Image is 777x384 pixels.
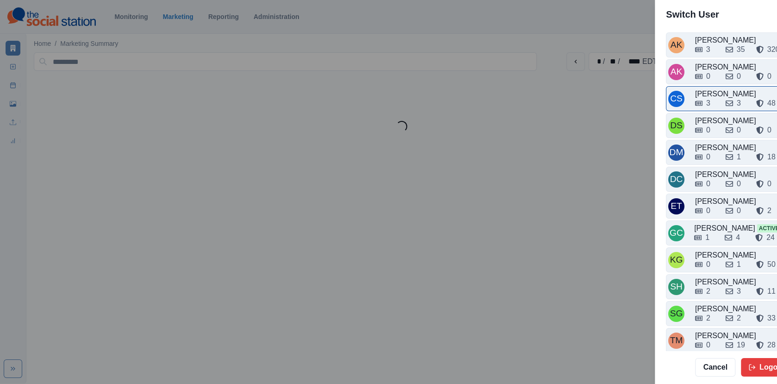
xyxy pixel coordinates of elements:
div: Dakota Saunders [670,114,683,137]
div: 48 [767,98,776,109]
div: 0 [706,71,710,82]
div: 0 [737,125,741,136]
div: 0 [737,178,741,189]
div: 18 [767,151,776,163]
button: Cancel [696,358,735,377]
div: 0 [706,151,710,163]
div: 0 [706,178,710,189]
div: 3 [737,98,741,109]
div: 3 [737,286,741,297]
div: Sarah Gleason [670,302,683,325]
div: 0 [767,71,771,82]
div: Darwin Manalo [670,141,684,164]
div: 19 [737,340,745,351]
div: 1 [737,151,741,163]
div: 11 [767,286,776,297]
div: 1 [705,232,709,243]
div: Tony Manalo [670,329,683,352]
div: Katrina Gallardo [670,249,683,271]
div: 0 [706,259,710,270]
div: 0 [706,340,710,351]
div: 50 [767,259,776,270]
div: 33 [767,313,776,324]
div: 2 [706,313,710,324]
div: Gizelle Carlos [670,222,683,244]
div: Alicia Kalogeropoulos [671,61,683,83]
div: 1 [737,259,741,270]
div: 28 [767,340,776,351]
div: Sara Haas [670,276,683,298]
div: 35 [737,44,745,55]
div: 0 [737,205,741,216]
div: 24 [766,232,775,243]
div: Alex Kalogeropoulos [671,34,683,56]
div: 0 [767,125,771,136]
div: 0 [737,71,741,82]
div: 2 [737,313,741,324]
div: 0 [706,125,710,136]
div: 0 [767,178,771,189]
div: 2 [767,205,771,216]
div: 3 [706,44,710,55]
div: Crizalyn Servida [670,88,683,110]
div: 0 [706,205,710,216]
div: 2 [706,286,710,297]
div: 3 [706,98,710,109]
div: David Colangelo [670,168,683,190]
div: Emily Tanedo [671,195,682,217]
div: 4 [736,232,740,243]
